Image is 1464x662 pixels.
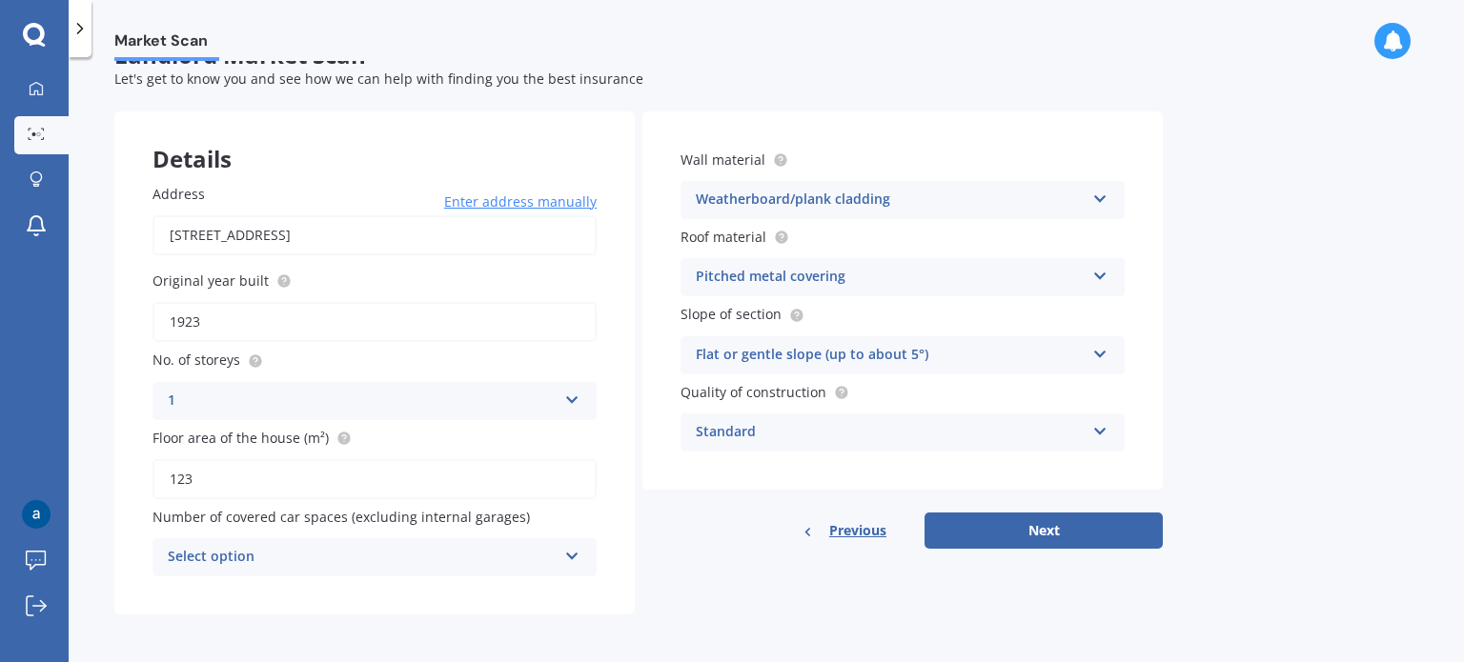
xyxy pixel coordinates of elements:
span: Floor area of the house (m²) [152,429,329,447]
span: Slope of section [681,306,782,324]
div: Pitched metal covering [696,266,1085,289]
div: Select option [168,546,557,569]
input: Enter year [152,302,597,342]
div: 1 [168,390,557,412]
span: Number of covered car spaces (excluding internal garages) [152,508,530,526]
span: Let's get to know you and see how we can help with finding you the best insurance [114,70,643,88]
span: Wall material [681,150,765,169]
span: Original year built [152,271,269,290]
span: No. of storeys [152,351,240,370]
input: Enter address [152,215,597,255]
span: Roof material [681,228,766,246]
button: Next [925,512,1163,549]
img: ACg8ocI4K0xjZeihe8PiSYS0qW88e0llDKnZSabcDiBxLCqSeudrBQ=s96-c [22,500,51,529]
div: Details [114,111,635,169]
span: Market Scan [114,31,219,57]
span: Previous [829,516,886,545]
div: Standard [696,421,1085,444]
div: Flat or gentle slope (up to about 5°) [696,344,1085,367]
span: Quality of construction [681,383,826,401]
input: Enter floor area [152,459,597,499]
span: Enter address manually [444,192,597,211]
span: 50 % [1064,49,1088,62]
div: Weatherboard/plank cladding [696,189,1085,211]
span: Address [152,185,205,203]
